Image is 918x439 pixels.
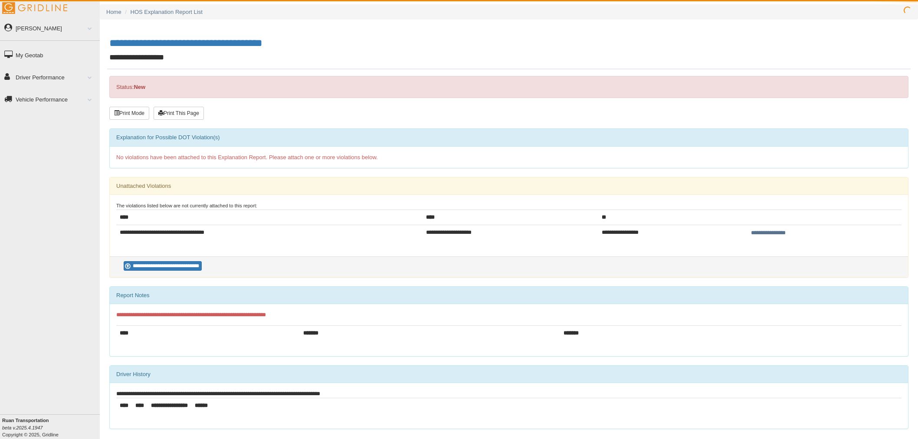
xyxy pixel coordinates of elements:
[2,2,67,14] img: Gridline
[131,9,203,15] a: HOS Explanation Report List
[109,76,908,98] div: Status:
[2,425,43,430] i: beta v.2025.4.1947
[2,417,100,438] div: Copyright © 2025, Gridline
[116,154,378,161] span: No violations have been attached to this Explanation Report. Please attach one or more violations...
[154,107,204,120] button: Print This Page
[134,84,145,90] strong: New
[110,287,908,304] div: Report Notes
[116,203,257,208] small: The violations listed below are not currently attached to this report:
[109,107,149,120] button: Print Mode
[106,9,121,15] a: Home
[110,129,908,146] div: Explanation for Possible DOT Violation(s)
[110,177,908,195] div: Unattached Violations
[110,366,908,383] div: Driver History
[2,418,49,423] b: Ruan Transportation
